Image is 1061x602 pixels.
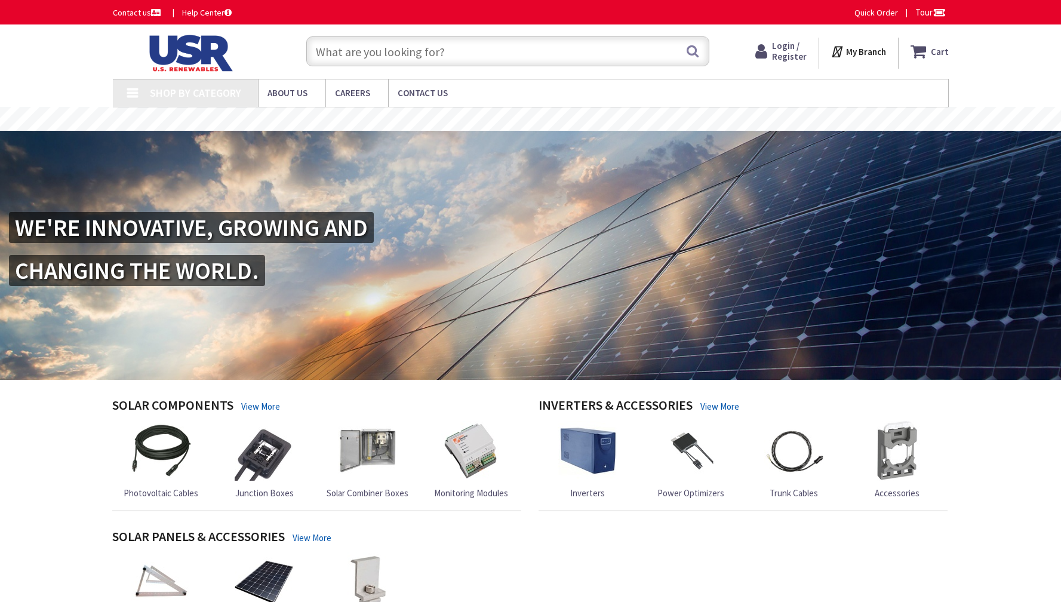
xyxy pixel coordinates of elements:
[235,421,294,481] img: Junction Boxes
[9,212,374,243] h2: WE'RE INNOVATIVE, GROWING AND
[539,398,693,415] h4: Inverters & Accessories
[931,41,949,62] strong: Cart
[558,421,617,499] a: Inverters Inverters
[846,46,886,57] strong: My Branch
[306,36,709,66] input: What are you looking for?
[770,487,818,499] span: Trunk Cables
[131,421,191,481] img: Photovoltaic Cables
[398,87,448,99] span: Contact Us
[558,421,617,481] img: Inverters
[441,421,501,481] img: Monitoring Modules
[764,421,824,499] a: Trunk Cables Trunk Cables
[868,421,927,499] a: Accessories Accessories
[570,487,605,499] span: Inverters
[9,255,265,286] h2: CHANGING THE WORLD.
[335,87,370,99] span: Careers
[343,113,746,126] rs-layer: [MEDICAL_DATA]: Our Commitment to Our Employees and Customers
[764,421,824,481] img: Trunk Cables
[113,7,163,19] a: Contact us
[235,421,294,499] a: Junction Boxes Junction Boxes
[182,7,232,19] a: Help Center
[293,532,331,544] a: View More
[875,487,919,499] span: Accessories
[854,7,898,19] a: Quick Order
[831,41,886,62] div: My Branch
[434,421,508,499] a: Monitoring Modules Monitoring Modules
[657,421,724,499] a: Power Optimizers Power Optimizers
[700,400,739,413] a: View More
[338,421,398,481] img: Solar Combiner Boxes
[124,421,198,499] a: Photovoltaic Cables Photovoltaic Cables
[434,487,508,499] span: Monitoring Modules
[150,86,241,100] span: Shop By Category
[235,487,294,499] span: Junction Boxes
[112,398,233,415] h4: Solar Components
[772,40,807,62] span: Login / Register
[241,400,280,413] a: View More
[915,7,946,18] span: Tour
[868,421,927,481] img: Accessories
[113,35,265,72] img: U.S. Renewable Solutions
[327,421,408,499] a: Solar Combiner Boxes Solar Combiner Boxes
[327,487,408,499] span: Solar Combiner Boxes
[911,41,949,62] a: Cart
[124,487,198,499] span: Photovoltaic Cables
[112,529,285,546] h4: Solar Panels & Accessories
[267,87,307,99] span: About Us
[755,41,807,62] a: Login / Register
[657,487,724,499] span: Power Optimizers
[661,421,721,481] img: Power Optimizers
